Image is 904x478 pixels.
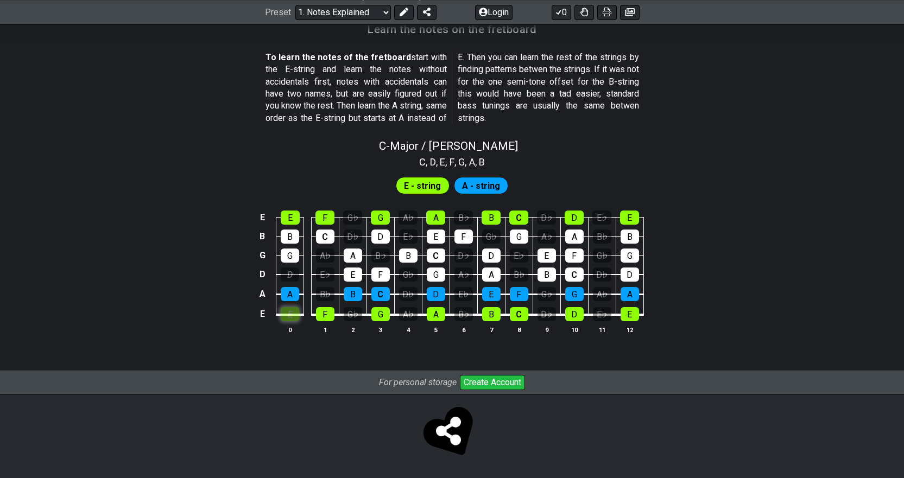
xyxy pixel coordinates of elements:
div: F [510,287,528,301]
div: E [281,307,299,321]
td: G [256,246,269,265]
div: A [426,211,445,225]
div: F [371,267,390,282]
div: G [565,287,584,301]
button: Create Account [460,375,525,390]
th: 6 [450,324,477,335]
div: B♭ [454,211,473,225]
th: 7 [477,324,505,335]
div: D [565,307,584,321]
th: 2 [339,324,366,335]
span: , [426,155,430,169]
th: 1 [311,324,339,335]
div: B [482,307,501,321]
div: G [371,211,390,225]
strong: To learn the notes of the fretboard [265,52,412,62]
div: G [371,307,390,321]
div: D♭ [344,230,362,244]
button: Print [597,4,617,20]
div: B♭ [371,248,390,263]
div: G [427,267,445,282]
div: E [344,267,362,282]
th: 3 [366,324,394,335]
div: F [316,307,334,321]
div: G [510,230,528,244]
div: F [565,248,584,263]
span: , [475,155,479,169]
td: E [256,304,269,324]
td: B [256,227,269,246]
div: D [482,248,501,263]
div: E♭ [399,230,418,244]
div: E♭ [316,267,334,282]
div: A♭ [399,307,418,321]
div: E♭ [510,248,528,263]
div: E♭ [454,287,473,301]
div: B♭ [454,307,473,321]
span: First enable full edit mode to edit [404,178,441,194]
div: B♭ [510,267,528,282]
div: C [427,248,445,263]
i: For personal storage [379,377,457,387]
div: G [621,248,639,263]
span: Click to store and share! [426,409,478,461]
th: 8 [505,324,533,335]
div: D [427,287,445,301]
div: G♭ [399,267,418,282]
div: D♭ [537,211,556,225]
div: D [565,211,584,225]
div: E♭ [593,307,611,321]
span: C - Major / [PERSON_NAME] [379,139,518,152]
div: C [565,267,584,282]
div: A [344,248,362,263]
span: First enable full edit mode to edit [462,178,500,194]
div: D♭ [454,248,473,263]
button: Share Preset [417,4,437,20]
div: D [281,267,299,282]
span: A [469,155,475,169]
span: , [445,155,450,169]
div: A [565,230,584,244]
th: 10 [560,324,588,335]
th: 4 [394,324,422,335]
section: Scale pitch classes [414,152,490,170]
th: 9 [533,324,560,335]
td: E [256,208,269,227]
div: C [510,307,528,321]
div: F [454,230,473,244]
button: Toggle Dexterity for all fretkits [574,4,594,20]
span: C [419,155,426,169]
div: C [316,230,334,244]
div: A♭ [454,267,473,282]
select: Preset [295,4,391,20]
span: D [430,155,436,169]
button: Create image [620,4,640,20]
div: E [620,211,639,225]
div: E [482,287,501,301]
p: start with the E-string and learn the notes without accidentals first, notes with accidentals can... [265,52,639,124]
div: G♭ [482,230,501,244]
div: B [344,287,362,301]
div: B [538,267,556,282]
div: E [621,307,639,321]
button: Login [475,4,513,20]
div: E [538,248,556,263]
div: D♭ [538,307,556,321]
th: 12 [616,324,643,335]
div: G♭ [538,287,556,301]
th: 11 [588,324,616,335]
td: A [256,284,269,304]
div: B♭ [593,230,611,244]
div: D [621,267,639,282]
div: D♭ [399,287,418,301]
div: G [281,248,299,263]
div: A [427,307,445,321]
span: F [450,155,454,169]
div: E [281,211,300,225]
div: B [621,230,639,244]
div: A♭ [538,230,556,244]
div: A♭ [399,211,418,225]
span: E [440,155,445,169]
span: B [479,155,485,169]
div: G♭ [593,248,611,263]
